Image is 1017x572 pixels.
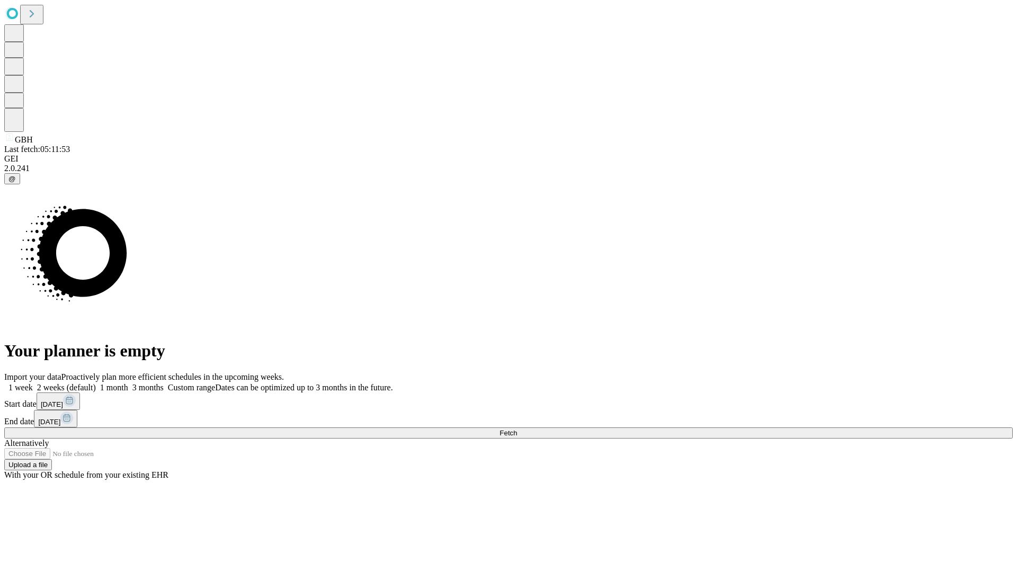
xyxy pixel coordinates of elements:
[34,410,77,427] button: [DATE]
[61,372,284,381] span: Proactively plan more efficient schedules in the upcoming weeks.
[215,383,392,392] span: Dates can be optimized up to 3 months in the future.
[132,383,164,392] span: 3 months
[4,392,1013,410] div: Start date
[168,383,215,392] span: Custom range
[15,135,33,144] span: GBH
[4,164,1013,173] div: 2.0.241
[100,383,128,392] span: 1 month
[4,427,1013,439] button: Fetch
[4,410,1013,427] div: End date
[37,392,80,410] button: [DATE]
[499,429,517,437] span: Fetch
[4,154,1013,164] div: GEI
[38,418,60,426] span: [DATE]
[4,145,70,154] span: Last fetch: 05:11:53
[41,400,63,408] span: [DATE]
[4,372,61,381] span: Import your data
[4,470,168,479] span: With your OR schedule from your existing EHR
[37,383,96,392] span: 2 weeks (default)
[8,175,16,183] span: @
[4,341,1013,361] h1: Your planner is empty
[4,459,52,470] button: Upload a file
[4,439,49,448] span: Alternatively
[8,383,33,392] span: 1 week
[4,173,20,184] button: @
